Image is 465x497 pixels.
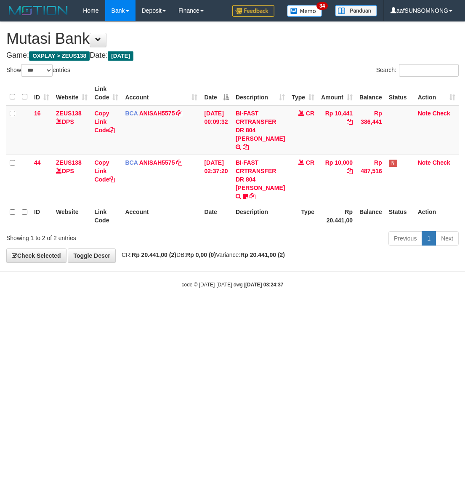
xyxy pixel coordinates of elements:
[176,110,182,117] a: Copy ANISAH5575 to clipboard
[389,160,397,167] span: Has Note
[356,155,385,204] td: Rp 487,516
[94,110,115,134] a: Copy Link Code
[433,110,450,117] a: Check
[376,64,459,77] label: Search:
[385,204,415,228] th: Status
[306,159,314,166] span: CR
[34,159,41,166] span: 44
[34,110,41,117] span: 16
[125,159,138,166] span: BCA
[117,251,285,258] span: CR: DB: Variance:
[415,204,459,228] th: Action
[6,64,70,77] label: Show entries
[356,204,385,228] th: Balance
[6,51,459,60] h4: Game: Date:
[21,64,53,77] select: Showentries
[108,51,133,61] span: [DATE]
[399,64,459,77] input: Search:
[240,251,285,258] strong: Rp 20.441,00 (2)
[56,159,82,166] a: ZEUS138
[201,81,232,105] th: Date: activate to sort column descending
[186,251,216,258] strong: Rp 0,00 (0)
[418,159,431,166] a: Note
[31,81,53,105] th: ID: activate to sort column ascending
[125,110,138,117] span: BCA
[245,282,283,288] strong: [DATE] 03:24:37
[418,110,431,117] a: Note
[6,248,66,263] a: Check Selected
[91,81,122,105] th: Link Code: activate to sort column ascending
[176,159,182,166] a: Copy ANISAH5575 to clipboard
[347,118,353,125] a: Copy Rp 10,441 to clipboard
[6,4,70,17] img: MOTION_logo.png
[288,81,318,105] th: Type: activate to sort column ascending
[436,231,459,246] a: Next
[316,2,328,10] span: 34
[53,204,91,228] th: Website
[68,248,116,263] a: Toggle Descr
[201,155,232,204] td: [DATE] 02:37:20
[388,231,422,246] a: Previous
[243,144,249,150] a: Copy BI-FAST CRTRANSFER DR 804 AGUS SALIM to clipboard
[6,230,187,242] div: Showing 1 to 2 of 2 entries
[318,81,356,105] th: Amount: activate to sort column ascending
[232,81,288,105] th: Description: activate to sort column ascending
[139,159,175,166] a: ANISAH5575
[232,155,288,204] td: BI-FAST CRTRANSFER DR 804 [PERSON_NAME]
[250,193,255,200] a: Copy BI-FAST CRTRANSFER DR 804 SUKARDI to clipboard
[31,204,53,228] th: ID
[415,81,459,105] th: Action: activate to sort column ascending
[53,155,91,204] td: DPS
[53,81,91,105] th: Website: activate to sort column ascending
[318,204,356,228] th: Rp 20.441,00
[335,5,377,16] img: panduan.png
[122,81,201,105] th: Account: activate to sort column ascending
[201,105,232,155] td: [DATE] 00:09:32
[306,110,314,117] span: CR
[139,110,175,117] a: ANISAH5575
[6,30,459,47] h1: Mutasi Bank
[132,251,176,258] strong: Rp 20.441,00 (2)
[422,231,436,246] a: 1
[433,159,450,166] a: Check
[53,105,91,155] td: DPS
[232,5,274,17] img: Feedback.jpg
[182,282,284,288] small: code © [DATE]-[DATE] dwg |
[122,204,201,228] th: Account
[91,204,122,228] th: Link Code
[356,105,385,155] td: Rp 386,441
[201,204,232,228] th: Date
[94,159,115,183] a: Copy Link Code
[356,81,385,105] th: Balance
[56,110,82,117] a: ZEUS138
[287,5,322,17] img: Button%20Memo.svg
[29,51,90,61] span: OXPLAY > ZEUS138
[318,105,356,155] td: Rp 10,441
[232,204,288,228] th: Description
[347,168,353,174] a: Copy Rp 10,000 to clipboard
[288,204,318,228] th: Type
[232,105,288,155] td: BI-FAST CRTRANSFER DR 804 [PERSON_NAME]
[318,155,356,204] td: Rp 10,000
[385,81,415,105] th: Status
